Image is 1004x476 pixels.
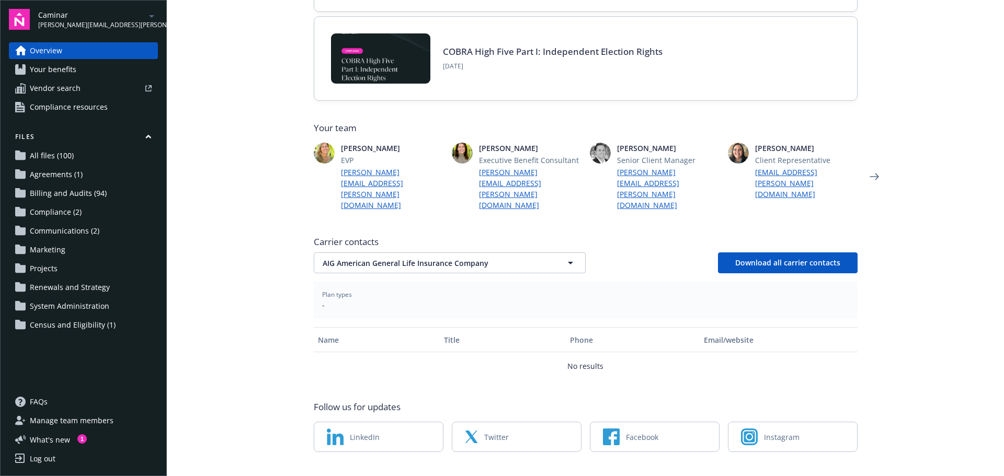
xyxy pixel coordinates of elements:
[700,327,857,352] button: Email/website
[30,393,48,410] span: FAQs
[30,298,109,315] span: System Administration
[30,279,110,296] span: Renewals and Strategy
[443,62,663,71] span: [DATE]
[30,147,74,164] span: All files (100)
[755,143,858,154] span: [PERSON_NAME]
[617,167,720,211] a: [PERSON_NAME][EMAIL_ADDRESS][PERSON_NAME][DOMAIN_NAME]
[444,334,562,345] div: Title
[9,61,158,78] a: Your benefits
[30,412,113,429] span: Manage team members
[617,155,720,166] span: Senior Client Manager
[704,334,853,345] div: Email/website
[30,99,108,115] span: Compliance resources
[9,132,158,145] button: Files
[567,361,603,371] p: No results
[590,422,720,452] a: Facebook
[341,143,443,154] span: [PERSON_NAME]
[314,236,858,248] span: Carrier contacts
[30,185,107,202] span: Billing and Audits (94)
[9,80,158,97] a: Vendor search
[9,279,158,296] a: Renewals and Strategy
[9,166,158,183] a: Agreements (1)
[30,166,83,183] span: Agreements (1)
[318,334,436,345] div: Name
[484,432,509,443] span: Twitter
[314,327,440,352] button: Name
[9,147,158,164] a: All files (100)
[9,223,158,239] a: Communications (2)
[728,143,749,164] img: photo
[9,185,158,202] a: Billing and Audits (94)
[331,33,430,84] img: BLOG-Card Image - Compliance - COBRA High Five Pt 1 07-18-25.jpg
[9,42,158,59] a: Overview
[323,258,540,269] span: AIG American General Life Insurance Company
[9,434,87,445] button: What's new1
[9,317,158,333] a: Census and Eligibility (1)
[30,80,81,97] span: Vendor search
[30,61,76,78] span: Your benefits
[38,20,145,30] span: [PERSON_NAME][EMAIL_ADDRESS][PERSON_NAME][DOMAIN_NAME]
[755,155,858,166] span: Client Representative
[350,432,380,443] span: LinkedIn
[718,252,858,273] button: Download all carrier contacts
[9,241,158,258] a: Marketing
[314,143,335,164] img: photo
[30,450,55,467] div: Log out
[314,122,858,134] span: Your team
[30,223,99,239] span: Communications (2)
[9,204,158,220] a: Compliance (2)
[479,167,581,211] a: [PERSON_NAME][EMAIL_ADDRESS][PERSON_NAME][DOMAIN_NAME]
[764,432,800,443] span: Instagram
[452,422,581,452] a: Twitter
[590,143,611,164] img: photo
[314,422,443,452] a: LinkedIn
[479,155,581,166] span: Executive Benefit Consultant
[443,45,663,57] a: COBRA High Five Part I: Independent Election Rights
[566,327,700,352] button: Phone
[755,167,858,200] a: [EMAIL_ADDRESS][PERSON_NAME][DOMAIN_NAME]
[341,155,443,166] span: EVP
[38,9,158,30] button: Caminar[PERSON_NAME][EMAIL_ADDRESS][PERSON_NAME][DOMAIN_NAME]arrowDropDown
[9,99,158,115] a: Compliance resources
[9,412,158,429] a: Manage team members
[38,9,145,20] span: Caminar
[866,168,883,185] a: Next
[314,401,401,413] span: Follow us for updates
[30,204,82,220] span: Compliance (2)
[479,143,581,154] span: [PERSON_NAME]
[30,241,65,258] span: Marketing
[341,167,443,211] a: [PERSON_NAME][EMAIL_ADDRESS][PERSON_NAME][DOMAIN_NAME]
[440,327,566,352] button: Title
[452,143,473,164] img: photo
[145,9,158,22] a: arrowDropDown
[570,334,695,345] div: Phone
[626,432,658,443] span: Facebook
[728,422,858,452] a: Instagram
[30,434,70,445] span: What ' s new
[9,298,158,315] a: System Administration
[322,290,849,299] span: Plan types
[77,434,87,444] div: 1
[322,299,849,310] span: -
[735,258,840,268] span: Download all carrier contacts
[30,317,116,333] span: Census and Eligibility (1)
[9,260,158,277] a: Projects
[617,143,720,154] span: [PERSON_NAME]
[30,42,62,59] span: Overview
[30,260,58,277] span: Projects
[9,393,158,410] a: FAQs
[9,9,30,30] img: navigator-logo.svg
[314,252,586,273] button: AIG American General Life Insurance Company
